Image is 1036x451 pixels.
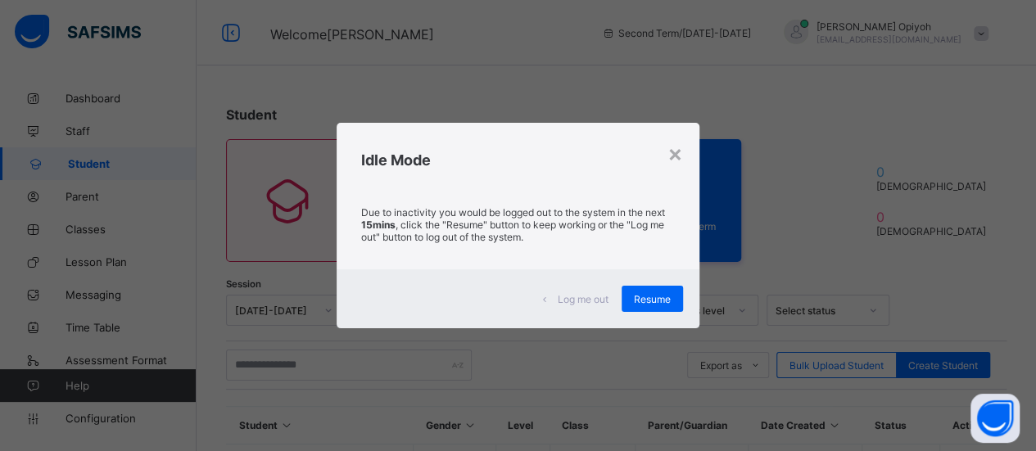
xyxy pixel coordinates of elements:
[361,151,675,169] h2: Idle Mode
[361,219,396,231] strong: 15mins
[667,139,683,167] div: ×
[970,394,1020,443] button: Open asap
[558,293,608,305] span: Log me out
[634,293,671,305] span: Resume
[361,206,675,243] p: Due to inactivity you would be logged out to the system in the next , click the "Resume" button t...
